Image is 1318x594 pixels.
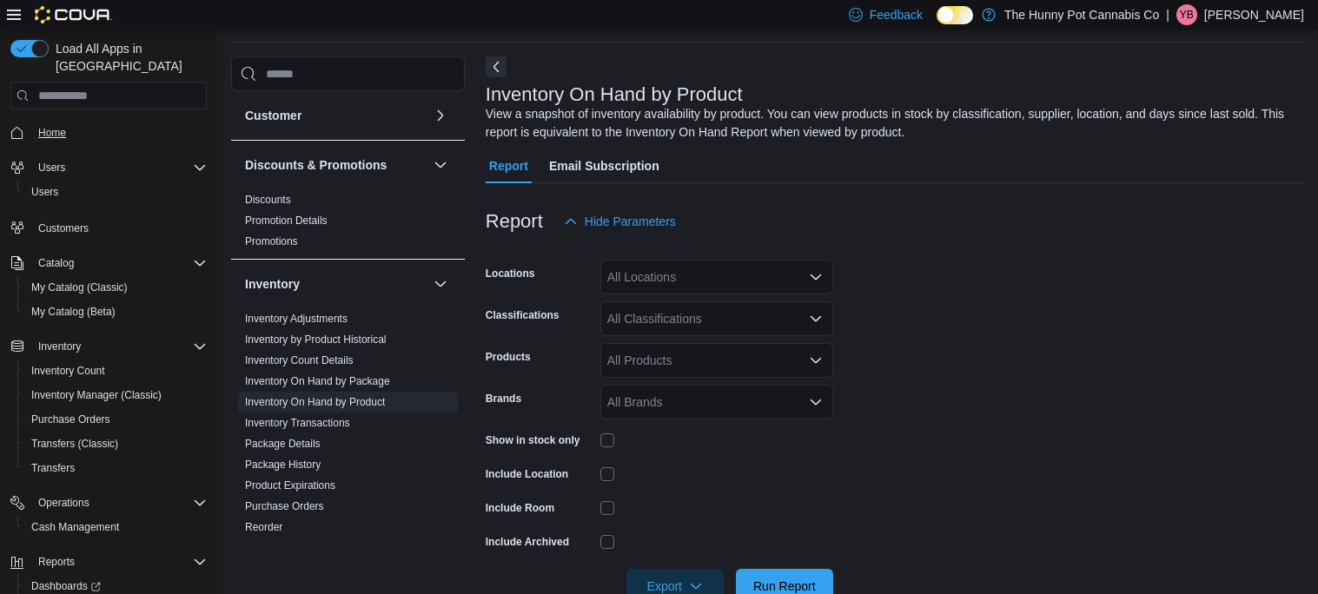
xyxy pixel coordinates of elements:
[31,305,116,319] span: My Catalog (Beta)
[245,438,321,450] a: Package Details
[245,521,282,533] a: Reorder
[245,416,350,430] span: Inventory Transactions
[1004,4,1159,25] p: The Hunny Pot Cannabis Co
[486,433,580,447] label: Show in stock only
[24,181,65,202] a: Users
[245,235,298,247] a: Promotions
[809,270,823,284] button: Open list of options
[24,277,135,298] a: My Catalog (Classic)
[245,374,390,388] span: Inventory On Hand by Package
[486,350,531,364] label: Products
[486,308,560,322] label: Classifications
[38,256,74,270] span: Catalog
[38,221,89,235] span: Customers
[38,555,75,569] span: Reports
[24,181,207,202] span: Users
[937,6,973,24] input: Dark Mode
[49,40,207,75] span: Load All Apps in [GEOGRAPHIC_DATA]
[245,312,348,326] span: Inventory Adjustments
[245,354,354,366] a: Inventory Count Details
[31,551,82,572] button: Reports
[486,501,554,515] label: Include Room
[245,520,282,534] span: Reorder
[31,218,96,239] a: Customers
[1180,4,1194,25] span: YB
[245,214,328,228] span: Promotion Details
[17,300,214,324] button: My Catalog (Beta)
[245,275,427,293] button: Inventory
[486,84,743,105] h3: Inventory On Hand by Product
[31,280,128,294] span: My Catalog (Classic)
[31,253,207,274] span: Catalog
[3,550,214,574] button: Reports
[245,417,350,429] a: Inventory Transactions
[31,437,118,451] span: Transfers (Classic)
[24,360,207,381] span: Inventory Count
[38,161,65,175] span: Users
[24,277,207,298] span: My Catalog (Classic)
[486,392,521,406] label: Brands
[24,433,207,454] span: Transfers (Classic)
[24,517,207,538] span: Cash Management
[486,105,1295,142] div: View a snapshot of inventory availability by product. You can view products in stock by classific...
[31,364,105,378] span: Inventory Count
[24,301,123,322] a: My Catalog (Beta)
[245,193,291,207] span: Discounts
[31,157,207,178] span: Users
[557,204,683,239] button: Hide Parameters
[231,189,465,259] div: Discounts & Promotions
[31,492,96,513] button: Operations
[31,579,101,593] span: Dashboards
[17,275,214,300] button: My Catalog (Classic)
[809,353,823,367] button: Open list of options
[31,336,207,357] span: Inventory
[17,359,214,383] button: Inventory Count
[31,157,72,178] button: Users
[585,213,676,230] span: Hide Parameters
[31,253,81,274] button: Catalog
[1204,4,1304,25] p: [PERSON_NAME]
[245,479,335,492] a: Product Expirations
[24,517,126,538] a: Cash Management
[245,375,390,387] a: Inventory On Hand by Package
[24,360,112,381] a: Inventory Count
[245,333,387,346] span: Inventory by Product Historical
[31,520,119,534] span: Cash Management
[17,515,214,539] button: Cash Management
[245,107,301,124] h3: Customer
[486,535,569,549] label: Include Archived
[24,385,207,406] span: Inventory Manager (Classic)
[3,251,214,275] button: Catalog
[245,275,300,293] h3: Inventory
[17,180,214,204] button: Users
[24,458,82,478] a: Transfers
[245,395,385,409] span: Inventory On Hand by Product
[870,6,923,23] span: Feedback
[31,336,88,357] button: Inventory
[430,155,451,175] button: Discounts & Promotions
[486,56,507,77] button: Next
[3,155,214,180] button: Users
[245,459,321,471] a: Package History
[3,214,214,240] button: Customers
[245,458,321,472] span: Package History
[24,301,207,322] span: My Catalog (Beta)
[1176,4,1197,25] div: Yatin Balaji
[245,499,324,513] span: Purchase Orders
[430,274,451,294] button: Inventory
[430,105,451,126] button: Customer
[245,156,387,174] h3: Discounts & Promotions
[31,412,110,426] span: Purchase Orders
[3,120,214,145] button: Home
[809,312,823,326] button: Open list of options
[17,407,214,432] button: Purchase Orders
[38,126,66,140] span: Home
[24,458,207,478] span: Transfers
[31,388,162,402] span: Inventory Manager (Classic)
[486,267,535,280] label: Locations
[24,409,117,430] a: Purchase Orders
[24,409,207,430] span: Purchase Orders
[3,491,214,515] button: Operations
[24,433,125,454] a: Transfers (Classic)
